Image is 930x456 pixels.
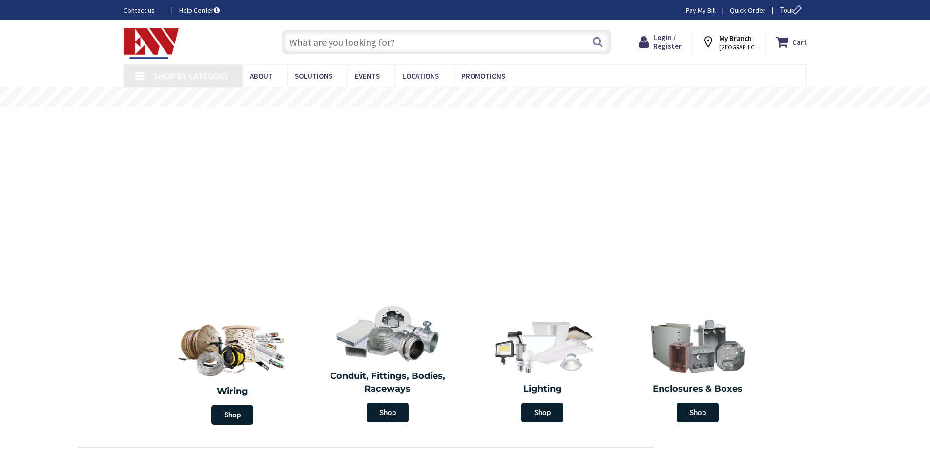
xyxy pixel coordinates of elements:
input: What are you looking for? [282,30,611,54]
rs-layer: Free Same Day Pickup at 19 Locations [376,92,555,103]
span: Shop [677,403,719,422]
a: Contact us [124,5,164,15]
strong: Cart [792,33,807,51]
h2: Wiring [160,385,306,398]
a: Lighting Shop [468,312,618,427]
a: Login / Register [639,33,682,51]
a: Help Center [179,5,220,15]
div: My Branch [GEOGRAPHIC_DATA], [GEOGRAPHIC_DATA] [702,33,756,51]
span: Solutions [295,71,332,81]
span: Shop By Category [154,70,228,82]
span: [GEOGRAPHIC_DATA], [GEOGRAPHIC_DATA] [719,43,761,51]
a: Pay My Bill [686,5,716,15]
img: Electrical Wholesalers, Inc. [124,28,179,59]
a: Quick Order [730,5,765,15]
a: Wiring Shop [155,312,310,430]
span: Events [355,71,380,81]
h2: Lighting [473,383,613,395]
span: Shop [521,403,563,422]
h2: Conduit, Fittings, Bodies, Raceways [317,370,458,395]
h2: Enclosures & Boxes [627,383,768,395]
a: Cart [776,33,807,51]
strong: My Branch [719,34,752,43]
a: Conduit, Fittings, Bodies, Raceways Shop [312,300,463,427]
span: Promotions [461,71,505,81]
span: Login / Register [653,33,682,51]
span: Tour [780,5,805,15]
span: Locations [402,71,439,81]
span: Shop [367,403,409,422]
a: Enclosures & Boxes Shop [622,312,773,427]
span: Shop [211,405,253,425]
span: About [250,71,272,81]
